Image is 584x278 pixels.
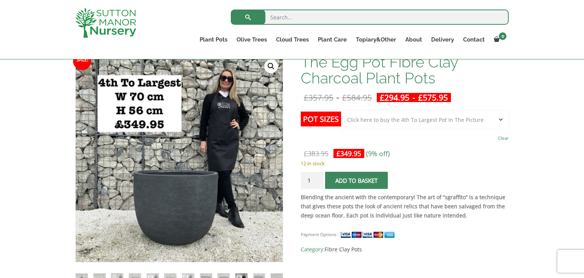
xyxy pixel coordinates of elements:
[301,112,341,126] label: Pot Sizes
[195,34,232,45] a: Plant Pots
[301,172,324,189] input: Product quantity
[75,8,136,38] img: logo
[231,10,509,25] input: Search...
[301,232,338,237] small: Payment Options:
[489,34,509,45] a: 0
[427,34,459,45] a: Delivery
[304,92,308,103] span: £
[459,34,489,45] a: Contact
[499,32,506,40] span: 0
[377,93,451,102] ins: -
[313,34,351,45] a: Plant Care
[342,92,347,103] span: £
[380,92,409,103] bdi: 294.95
[418,92,448,103] bdi: 575.95
[325,172,388,189] button: Add to basket
[340,231,397,239] img: payment supported
[301,93,375,102] del: -
[336,149,340,158] span: £
[401,34,427,45] a: About
[301,193,505,219] strong: Blending the ancient with the contemporary! The art of “sgraffito” is a technique that gives thes...
[73,52,91,70] span: Sale!
[304,149,328,158] bdi: 383.95
[498,133,509,144] a: Clear options
[351,34,401,45] a: Topiary&Other
[301,159,509,168] p: 12 in stock
[232,34,271,45] a: Olive Trees
[304,92,333,103] bdi: 357.95
[418,92,423,103] span: £
[301,245,509,254] span: Category:
[304,149,308,158] span: £
[325,246,362,253] a: Fibre Clay Pots
[380,92,384,103] span: £
[271,34,313,45] a: Cloud Trees
[342,92,372,103] bdi: 584.95
[366,149,390,158] span: (9% off)
[264,59,278,73] a: View full-screen image gallery
[336,149,361,158] bdi: 349.95
[301,54,509,86] h1: The Egg Pot Fibre Clay Charcoal Plant Pots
